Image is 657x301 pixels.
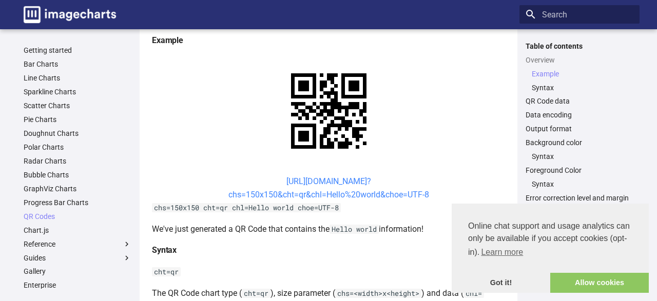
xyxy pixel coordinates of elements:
a: Sparkline Charts [24,87,131,96]
a: QR Code data [526,96,633,106]
label: Guides [24,253,131,263]
a: Doughnut Charts [24,129,131,138]
a: Foreground Color [526,166,633,175]
a: Syntax [532,152,633,161]
input: Search [519,5,640,24]
div: cookieconsent [452,204,649,293]
img: chart [273,55,384,167]
a: Example [532,69,633,78]
a: Gallery [24,267,131,276]
a: Bubble Charts [24,170,131,179]
a: Progress Bar Charts [24,198,131,207]
a: GraphViz Charts [24,184,131,193]
a: [URL][DOMAIN_NAME]?chs=150x150&cht=qr&chl=Hello%20world&choe=UTF-8 [228,176,429,199]
a: Getting started [24,46,131,55]
code: cht=qr [242,289,270,298]
a: Pie Charts [24,115,131,124]
a: QR Codes [24,212,131,221]
a: dismiss cookie message [452,273,550,293]
a: Radar Charts [24,156,131,166]
a: Line Charts [24,73,131,83]
a: Chart.js [24,226,131,235]
a: Output format [526,124,633,133]
a: Syntax [532,179,633,189]
code: chs=150x150 cht=qr chl=Hello world choe=UTF-8 [152,203,341,212]
a: Bar Charts [24,59,131,69]
label: Table of contents [519,42,640,51]
code: chs=<width>x<height> [335,289,421,298]
a: Enterprise [24,280,131,290]
nav: Foreground Color [526,179,633,189]
nav: Table of contents [519,42,640,203]
nav: Background color [526,152,633,161]
h4: Syntax [152,244,505,257]
a: Syntax [532,83,633,92]
a: Polar Charts [24,143,131,152]
a: Error correction level and margin [526,193,633,203]
a: Overview [526,55,633,65]
a: allow cookies [550,273,649,293]
a: Image-Charts documentation [20,2,120,27]
a: Background color [526,138,633,147]
a: Data encoding [526,110,633,119]
p: We've just generated a QR Code that contains the information! [152,223,505,236]
img: logo [24,6,116,23]
code: Hello world [330,225,379,234]
a: Scatter Charts [24,101,131,110]
span: Online chat support and usage analytics can only be available if you accept cookies (opt-in). [468,220,632,260]
h4: Example [152,34,505,47]
label: Reference [24,239,131,249]
nav: Overview [526,69,633,92]
a: learn more about cookies [479,245,525,260]
code: cht=qr [152,267,181,276]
